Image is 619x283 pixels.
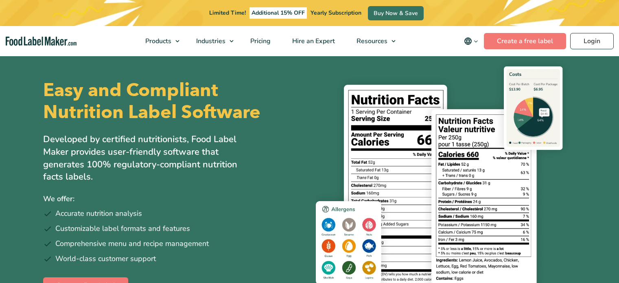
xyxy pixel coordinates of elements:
span: Limited Time! [209,9,246,17]
a: Industries [186,26,238,56]
span: World-class customer support [55,253,156,264]
a: Resources [346,26,400,56]
a: Buy Now & Save [368,6,424,20]
span: Customizable label formats and features [55,223,190,234]
span: Products [143,37,172,46]
span: Yearly Subscription [311,9,361,17]
a: Create a free label [484,33,566,49]
span: Hire an Expert [290,37,336,46]
span: Resources [354,37,388,46]
span: Accurate nutrition analysis [55,208,142,219]
a: Products [135,26,184,56]
p: Developed by certified nutritionists, Food Label Maker provides user-friendly software that gener... [43,133,255,183]
p: We offer: [43,193,304,205]
a: Hire an Expert [282,26,344,56]
a: Pricing [240,26,280,56]
span: Comprehensive menu and recipe management [55,238,209,249]
a: Login [570,33,614,49]
span: Additional 15% OFF [249,7,307,19]
span: Industries [194,37,226,46]
h1: Easy and Compliant Nutrition Label Software [43,79,303,123]
span: Pricing [248,37,271,46]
